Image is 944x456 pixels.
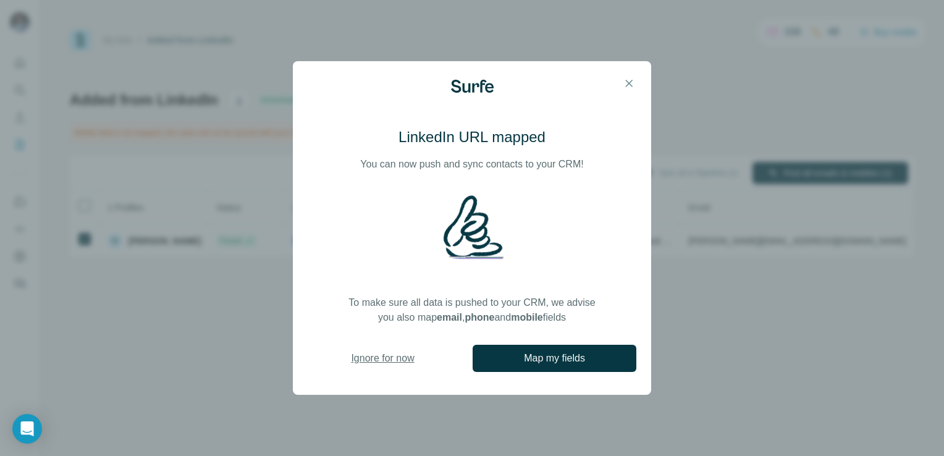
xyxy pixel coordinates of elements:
img: Illustration - Shaka [439,194,505,261]
button: Map my fields [473,345,636,372]
strong: mobile [511,312,543,323]
div: Open Intercom Messenger [12,414,42,444]
span: Map my fields [524,351,585,366]
strong: phone [465,312,494,323]
p: To make sure all data is pushed to your CRM, we advise you also map , and fields [348,295,596,325]
button: Ignore for now [308,351,458,366]
img: Surfe Logo [451,80,494,93]
p: You can now push and sync contacts to your CRM! [360,157,583,172]
span: Ignore for now [351,351,414,366]
strong: email [437,312,462,323]
h3: LinkedIn URL mapped [398,127,546,147]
